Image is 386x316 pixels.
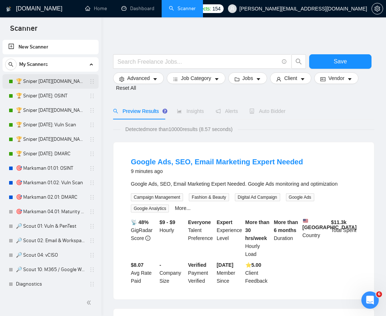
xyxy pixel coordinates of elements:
[113,72,164,84] button: settingAdvancedcaret-down
[16,176,85,190] a: 🎯 Marksman 01.02: Vuln Scan
[89,209,95,215] span: holder
[3,40,99,54] li: New Scanner
[270,72,311,84] button: userClientcaret-down
[249,109,254,114] span: robot
[89,281,95,287] span: holder
[159,262,161,268] b: -
[16,233,85,248] a: 🔎 Scout 02: Email & Workspace
[6,3,11,15] img: logo
[129,261,158,285] div: Avg Rate Paid
[372,6,383,12] span: setting
[16,219,85,233] a: 🔎 Scout 01: Vuln & PenTest
[230,6,235,11] span: user
[215,218,244,258] div: Experience Level
[217,219,233,225] b: Expert
[328,74,344,82] span: Vendor
[361,291,379,309] iframe: Intercom live chat
[8,40,93,54] a: New Scanner
[113,108,165,114] span: Preview Results
[175,205,191,211] a: More...
[89,108,95,113] span: holder
[376,291,382,297] span: 6
[89,267,95,273] span: holder
[159,219,175,225] b: $9 - $9
[16,277,85,291] a: Diagnostics
[113,109,118,114] span: search
[16,161,85,176] a: 🎯 Marksman 01.01: OSINT
[4,23,43,38] span: Scanner
[188,219,211,225] b: Everyone
[131,219,149,225] b: 📡 48%
[116,84,136,92] a: Reset All
[189,193,229,201] span: Fashion & Beauty
[177,108,204,114] span: Insights
[217,262,233,268] b: [DATE]
[131,262,144,268] b: $8.07
[372,3,383,14] button: setting
[16,248,85,262] a: 🔎 Scout 04: vCISO
[234,76,240,82] span: folder
[89,252,95,258] span: holder
[303,218,308,223] img: 🇺🇸
[131,158,303,166] a: Google Ads, SEO, Email Marketing Expert Needed
[214,76,219,82] span: caret-down
[212,5,220,13] span: 154
[301,218,329,258] div: Country
[121,5,154,12] a: dashboardDashboard
[347,76,352,82] span: caret-down
[86,299,94,306] span: double-left
[16,262,85,277] a: 🔎 Scout 10: M365 / Google Workspace - not configed
[145,236,150,241] span: info-circle
[89,79,95,84] span: holder
[5,59,17,70] button: search
[89,151,95,157] span: holder
[187,261,215,285] div: Payment Verified
[314,72,358,84] button: idcardVendorcaret-down
[188,262,207,268] b: Verified
[228,72,267,84] button: folderJobscaret-down
[16,118,85,132] a: 🏆 Sniper [DATE]: Vuln Scan
[286,193,314,201] span: Google Ads
[89,122,95,128] span: holder
[129,218,158,258] div: GigRadar Score
[284,74,297,82] span: Client
[177,109,182,114] span: area-chart
[302,218,357,230] b: [GEOGRAPHIC_DATA]
[89,194,95,200] span: holder
[372,6,383,12] a: setting
[309,54,372,69] button: Save
[249,108,285,114] span: Auto Bidder
[173,76,178,82] span: bars
[5,62,16,67] span: search
[292,58,306,65] span: search
[16,190,85,205] a: 🎯 Marksman 02.01: DMARC
[244,261,273,285] div: Client Feedback
[282,59,287,64] span: info-circle
[245,219,270,241] b: More than 30 hrs/week
[16,89,85,103] a: 🏆 Sniper [DATE]: OSINT
[85,5,107,12] a: homeHome
[276,76,281,82] span: user
[127,74,150,82] span: Advanced
[216,108,238,114] span: Alerts
[256,76,261,82] span: caret-down
[300,76,305,82] span: caret-down
[167,72,225,84] button: barsJob Categorycaret-down
[16,74,85,89] a: 🏆 Sniper [DATE][DOMAIN_NAME]: OSINT
[320,76,325,82] span: idcard
[131,193,183,201] span: Campaign Management
[215,261,244,285] div: Member Since
[187,218,215,258] div: Talent Preference
[242,74,253,82] span: Jobs
[244,218,273,258] div: Hourly Load
[89,238,95,244] span: holder
[329,218,358,258] div: Total Spent
[153,76,158,82] span: caret-down
[119,76,124,82] span: setting
[131,205,169,212] span: Google Analytics
[16,132,85,147] a: 🏆 Sniper [DATE][DOMAIN_NAME]: DMARC
[162,108,168,114] div: Tooltip anchor
[331,219,346,225] b: $ 11.3k
[89,136,95,142] span: holder
[89,223,95,229] span: holder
